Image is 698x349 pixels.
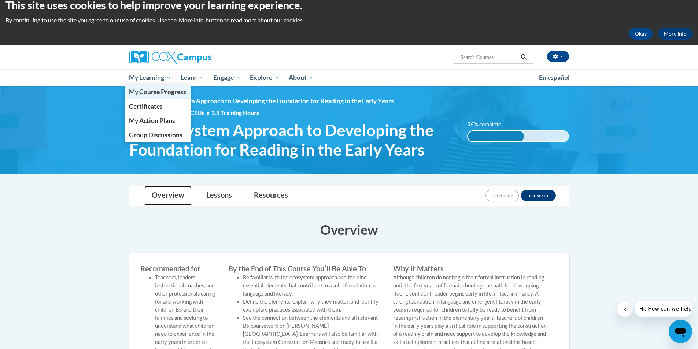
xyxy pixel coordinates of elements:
[129,117,175,125] span: My Action Plans
[129,51,211,64] img: Cox Campus
[284,69,318,86] a: About
[213,73,241,82] span: Engage
[140,264,217,272] label: Recommended for
[658,28,693,40] a: More Info
[289,73,314,82] span: About
[467,120,509,129] label: 56% complete
[485,190,519,201] button: Feedback
[4,5,59,11] span: Hi. How can we help?
[125,128,191,142] a: Group Discussions
[521,190,556,201] button: Transcript
[393,264,547,272] label: Why It Matters
[243,298,382,314] li: Define the elements, explain why they matter, and identify exemplary practices associated with them.
[539,74,570,81] span: En español
[125,69,176,86] a: My Learning
[243,274,382,298] li: Be familiar with the ecosystem approach and the nine essential elements that contribute to a soli...
[5,16,693,24] p: By continuing to use the site you agree to our use of cookies. Use the ‘More info’ button to read...
[534,70,575,85] a: En español
[125,99,191,114] a: Certificates
[459,53,518,62] input: Search Courses
[129,51,269,64] a: Cox Campus
[669,320,692,343] iframe: Button to launch messaging window
[181,73,204,82] span: Learn
[129,131,182,139] span: Group Discussions
[635,301,692,317] iframe: Message from company
[468,131,524,141] div: 56% complete
[547,51,569,62] button: Account Settings
[247,186,295,205] a: Resources
[206,109,210,116] span: •
[211,109,259,116] span: 3.5 Training Hours
[155,97,394,105] span: An Ecosystem Approach to Developing the Foundation for Reading in the Early Years
[176,69,208,86] a: Learn
[199,186,239,205] a: Lessons
[125,114,191,128] a: My Action Plans
[629,28,653,40] button: Okay
[129,220,569,239] h3: Overview
[125,85,191,99] a: My Course Progress
[144,186,192,205] a: Overview
[518,53,529,62] button: Search
[129,120,457,159] span: An Ecosystem Approach to Developing the Foundation for Reading in the Early Years
[617,302,632,317] iframe: Close message
[208,69,245,86] a: Engage
[129,73,171,82] span: My Learning
[228,264,382,272] label: By the End of This Course Youʹll Be Able To
[245,69,284,86] a: Explore
[129,103,163,110] span: Certificates
[118,69,580,86] div: Main menu
[250,73,279,82] span: Explore
[178,109,211,117] span: 0.40 CEUs
[129,88,186,96] span: My Course Progress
